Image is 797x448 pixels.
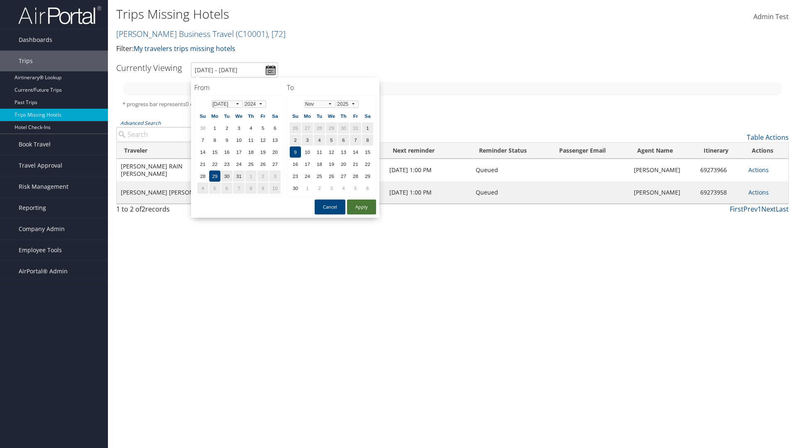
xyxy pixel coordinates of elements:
td: 27 [269,158,281,170]
td: 9 [257,183,269,194]
td: 13 [269,134,281,146]
td: 8 [209,134,220,146]
td: 7 [197,134,208,146]
a: My travelers trips missing hotels [134,44,235,53]
td: 19 [257,146,269,158]
td: 23 [221,158,232,170]
td: 16 [290,158,301,170]
td: 20 [269,146,281,158]
td: 5 [326,134,337,146]
input: [DATE] - [DATE] [191,62,278,78]
p: Filter: [116,44,565,54]
th: Th [338,110,349,122]
td: 22 [362,158,373,170]
td: 15 [209,146,220,158]
td: 12 [257,134,269,146]
td: 17 [302,158,313,170]
td: 6 [362,183,373,194]
td: 6 [269,122,281,134]
td: 4 [338,183,349,194]
td: 6 [221,183,232,194]
td: 1 [209,122,220,134]
a: First [730,205,743,214]
th: Traveler: activate to sort column ascending [117,143,223,159]
td: 27 [302,122,313,134]
a: 1 [758,205,761,214]
th: Actions [744,143,788,159]
td: [DATE] 1:00 PM [385,159,472,181]
td: 24 [302,170,313,182]
th: Su [197,110,208,122]
td: [PERSON_NAME] RAIN [PERSON_NAME] [117,159,223,181]
th: Th [245,110,257,122]
td: 11 [314,146,325,158]
a: Actions [748,166,769,174]
a: Advanced Search [120,119,161,127]
td: 28 [197,170,208,182]
span: Reporting [19,197,46,218]
td: 8 [362,134,373,146]
span: AirPortal® Admin [19,261,68,282]
td: 21 [350,158,361,170]
th: Su [290,110,301,122]
th: Tu [221,110,232,122]
td: 10 [269,183,281,194]
span: 2 [142,205,145,214]
td: 26 [290,122,301,134]
td: 3 [233,122,244,134]
button: Cancel [315,200,345,214]
td: 24 [233,158,244,170]
th: We [326,110,337,122]
td: 1 [302,183,313,194]
td: 19 [326,158,337,170]
td: 20 [338,158,349,170]
input: Advanced Search [116,127,275,142]
th: Tu [314,110,325,122]
td: 31 [233,170,244,182]
td: 7 [233,183,244,194]
h4: To [287,83,376,92]
td: 3 [302,134,313,146]
h4: From [194,83,284,92]
td: 27 [338,170,349,182]
td: 30 [197,122,208,134]
td: 10 [302,146,313,158]
td: 26 [257,158,269,170]
th: Itinerary [696,143,744,159]
th: Mo [209,110,220,122]
td: 3 [326,183,337,194]
span: , [ 72 ] [268,28,286,39]
td: 21 [197,158,208,170]
td: 25 [314,170,325,182]
th: Sa [362,110,373,122]
th: Mo [302,110,313,122]
span: Admin Test [753,12,789,21]
td: 2 [314,183,325,194]
td: 2 [257,170,269,182]
td: 7 [350,134,361,146]
td: Queued [472,181,552,204]
button: Apply [347,200,376,214]
th: Reminder Status [472,143,552,159]
td: 17 [233,146,244,158]
span: ( C10001 ) [236,28,268,39]
td: 6 [338,134,349,146]
td: 11 [245,134,257,146]
td: 12 [326,146,337,158]
td: 31 [350,122,361,134]
div: 1 to 2 of records [116,204,275,218]
td: 23 [290,170,301,182]
td: [PERSON_NAME] [630,181,696,204]
td: 69273958 [696,181,744,204]
td: 15 [362,146,373,158]
td: 14 [350,146,361,158]
td: 8 [245,183,257,194]
span: 0 out of 2 [186,100,210,108]
span: Book Travel [19,134,51,155]
td: 28 [350,170,361,182]
th: Fr [257,110,269,122]
span: Dashboards [19,29,52,50]
th: Sa [269,110,281,122]
td: 5 [350,183,361,194]
h5: * progress bar represents overnights covered for the selected time period. [122,100,782,108]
